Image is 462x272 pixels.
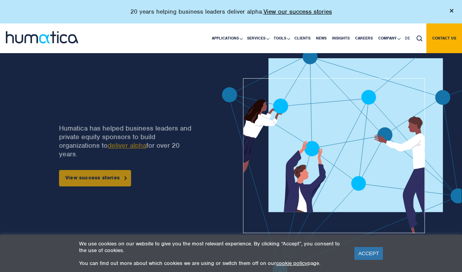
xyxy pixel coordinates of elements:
img: arrowicon [125,176,127,180]
a: Contact us [426,23,462,53]
span: DE [405,36,410,41]
a: Services [244,23,271,53]
a: Insights [329,23,352,53]
a: Tools [271,23,292,53]
a: deliver alpha [108,141,146,150]
img: logo [6,31,78,43]
a: News [313,23,329,53]
a: View our success stories [263,8,332,16]
a: Clients [292,23,313,53]
p: Humatica has helped business leaders and private equity sponsors to build organizations to for ov... [59,124,193,158]
a: View success stories [59,170,131,186]
a: Careers [352,23,375,53]
a: DE [402,23,413,53]
p: You can find out more about which cookies we are using or switch them off on our page. [79,260,345,267]
p: 20 years helping business leaders deliver alpha. [130,8,332,16]
img: search_icon [417,36,422,41]
a: Company [375,23,402,53]
a: ACCEPT [354,247,383,260]
a: cookie policy [276,260,307,267]
p: We use cookies on our website to give you the most relevant experience. By clicking “Accept”, you... [79,240,345,254]
a: Applications [209,23,244,53]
